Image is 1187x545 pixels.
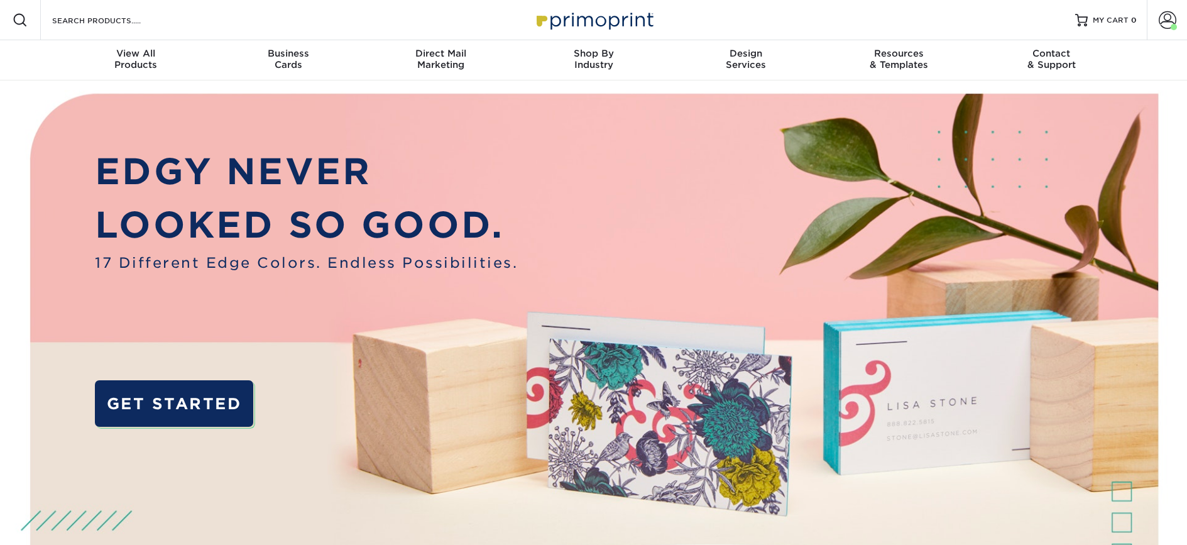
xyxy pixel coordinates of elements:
div: & Templates [823,48,975,70]
div: & Support [975,48,1128,70]
input: SEARCH PRODUCTS..... [51,13,173,28]
span: Design [670,48,823,59]
a: Contact& Support [975,40,1128,80]
a: GET STARTED [95,380,253,427]
div: Industry [517,48,670,70]
div: Cards [212,48,364,70]
a: Shop ByIndustry [517,40,670,80]
a: Resources& Templates [823,40,975,80]
span: 17 Different Edge Colors. Endless Possibilities. [95,252,518,273]
span: Contact [975,48,1128,59]
span: MY CART [1093,15,1129,26]
span: Direct Mail [364,48,517,59]
img: Primoprint [531,6,657,33]
span: 0 [1131,16,1137,25]
div: Services [670,48,823,70]
span: Resources [823,48,975,59]
p: LOOKED SO GOOD. [95,199,518,252]
a: BusinessCards [212,40,364,80]
div: Products [60,48,212,70]
span: View All [60,48,212,59]
div: Marketing [364,48,517,70]
p: EDGY NEVER [95,145,518,199]
a: DesignServices [670,40,823,80]
a: Direct MailMarketing [364,40,517,80]
a: View AllProducts [60,40,212,80]
span: Business [212,48,364,59]
span: Shop By [517,48,670,59]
